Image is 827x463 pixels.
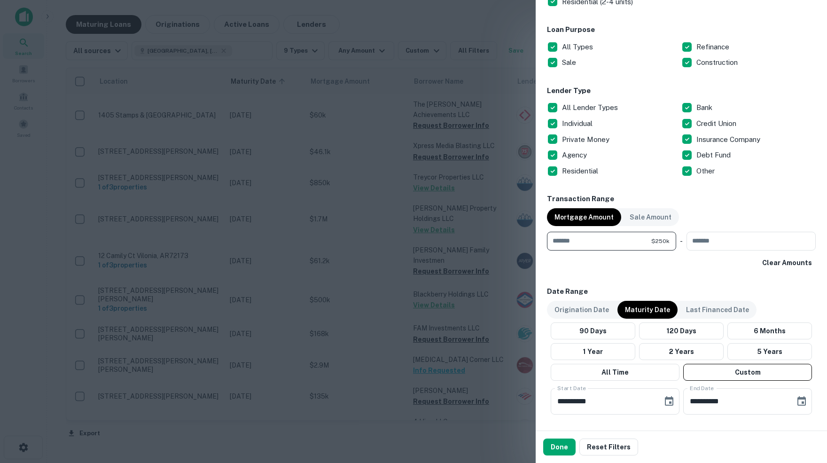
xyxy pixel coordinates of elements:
[690,384,714,392] label: End Date
[696,41,731,53] p: Refinance
[683,364,812,381] button: Custom
[696,102,714,113] p: Bank
[554,305,609,315] p: Origination Date
[696,149,733,161] p: Debt Fund
[562,165,600,177] p: Residential
[639,343,724,360] button: 2 Years
[562,102,620,113] p: All Lender Types
[551,364,679,381] button: All Time
[680,232,683,251] div: -
[562,118,594,129] p: Individual
[579,439,638,455] button: Reset Filters
[547,194,816,204] h6: Transaction Range
[543,439,576,455] button: Done
[547,86,816,96] h6: Lender Type
[547,24,816,35] h6: Loan Purpose
[630,212,671,222] p: Sale Amount
[562,57,578,68] p: Sale
[686,305,749,315] p: Last Financed Date
[696,118,738,129] p: Credit Union
[651,237,670,245] span: $250k
[660,392,679,411] button: Choose date, selected date is Nov 1, 2025
[547,286,816,297] h6: Date Range
[625,305,670,315] p: Maturity Date
[551,343,635,360] button: 1 Year
[696,57,740,68] p: Construction
[551,322,635,339] button: 90 Days
[562,134,611,145] p: Private Money
[639,322,724,339] button: 120 Days
[727,343,812,360] button: 5 Years
[562,41,595,53] p: All Types
[562,149,589,161] p: Agency
[727,322,812,339] button: 6 Months
[696,165,717,177] p: Other
[758,254,816,271] button: Clear Amounts
[696,134,762,145] p: Insurance Company
[554,212,614,222] p: Mortgage Amount
[557,384,586,392] label: Start Date
[780,388,827,433] iframe: Chat Widget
